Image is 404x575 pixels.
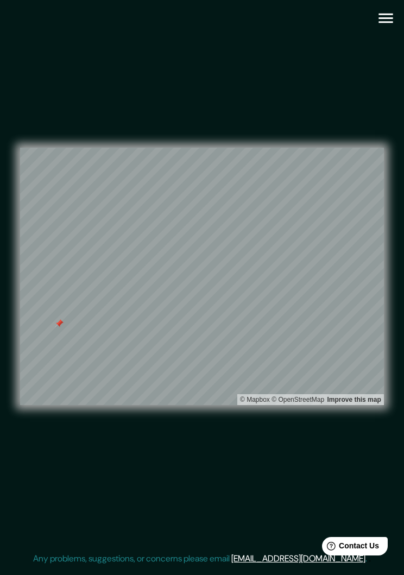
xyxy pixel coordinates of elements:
a: Mapbox [240,396,270,403]
p: Any problems, suggestions, or concerns please email . [33,552,367,565]
canvas: Map [20,148,384,405]
a: Map feedback [327,396,381,403]
a: OpenStreetMap [272,396,324,403]
iframe: Help widget launcher [307,533,392,563]
a: [EMAIL_ADDRESS][DOMAIN_NAME] [231,553,365,564]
